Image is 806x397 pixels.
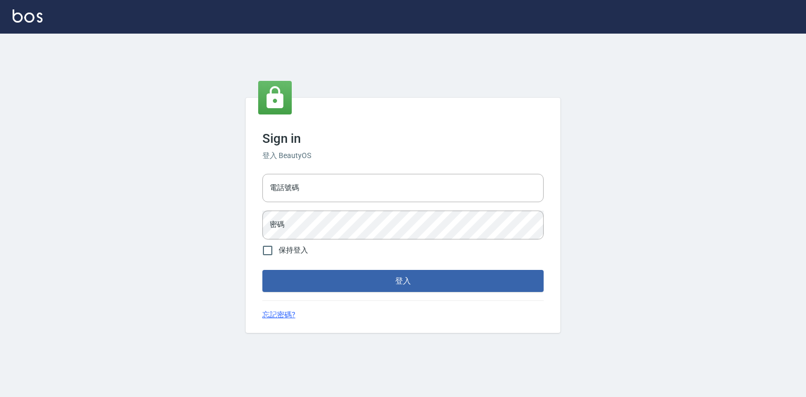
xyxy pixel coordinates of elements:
[279,245,308,256] span: 保持登入
[13,9,43,23] img: Logo
[262,309,295,320] a: 忘記密碼?
[262,270,544,292] button: 登入
[262,131,544,146] h3: Sign in
[262,150,544,161] h6: 登入 BeautyOS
